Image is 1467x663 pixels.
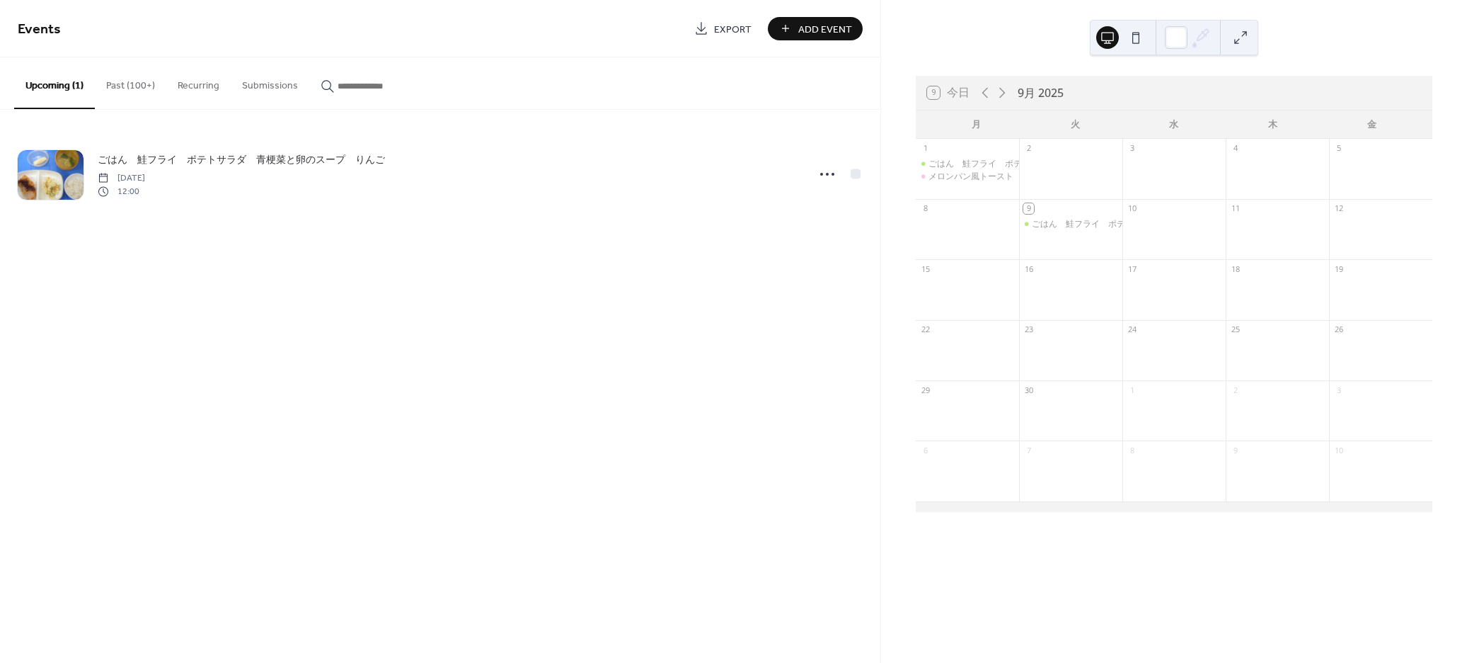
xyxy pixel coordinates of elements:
[684,17,762,40] a: Export
[14,57,95,109] button: Upcoming (1)
[1224,110,1323,139] div: 木
[1127,263,1137,274] div: 17
[928,158,1175,170] div: ごはん 鮭フライ ポテトサラダ 青梗菜と卵のスープ りんご
[1018,84,1064,101] div: 9月 2025
[18,16,61,43] span: Events
[920,445,931,455] div: 6
[920,385,931,395] div: 29
[920,143,931,154] div: 1
[1333,143,1344,154] div: 5
[927,110,1026,139] div: 月
[916,158,1019,170] div: ごはん 鮭フライ ポテトサラダ 青梗菜と卵のスープ りんご
[1230,143,1241,154] div: 4
[1127,324,1137,335] div: 24
[920,263,931,274] div: 15
[1127,143,1137,154] div: 3
[98,172,145,185] span: [DATE]
[1333,324,1344,335] div: 26
[928,171,1039,183] div: メロンパン風トースト 麦茶
[1025,110,1124,139] div: 火
[98,185,145,198] span: 12:00
[916,171,1019,183] div: メロンパン風トースト 麦茶
[1333,445,1344,455] div: 10
[1127,385,1137,395] div: 1
[1019,218,1122,230] div: ごはん 鮭フライ ポテトサラダ 青梗菜と卵のスープ りんご
[920,203,931,214] div: 8
[1023,385,1034,395] div: 30
[920,324,931,335] div: 22
[1322,110,1421,139] div: 金
[95,57,166,108] button: Past (100+)
[1230,324,1241,335] div: 25
[1333,263,1344,274] div: 19
[1023,324,1034,335] div: 23
[1023,143,1034,154] div: 2
[1124,110,1224,139] div: 水
[1023,445,1034,455] div: 7
[798,22,852,37] span: Add Event
[1230,385,1241,395] div: 2
[1230,263,1241,274] div: 18
[1333,385,1344,395] div: 3
[1230,445,1241,455] div: 9
[1023,263,1034,274] div: 16
[1032,218,1278,230] div: ごはん 鮭フライ ポテトサラダ 青梗菜と卵のスープ りんご
[1230,203,1241,214] div: 11
[1333,203,1344,214] div: 12
[1023,203,1034,214] div: 9
[231,57,309,108] button: Submissions
[98,153,385,168] span: ごはん 鮭フライ ポテトサラダ 青梗菜と卵のスープ りんご
[714,22,752,37] span: Export
[768,17,863,40] button: Add Event
[98,152,385,168] a: ごはん 鮭フライ ポテトサラダ 青梗菜と卵のスープ りんご
[1127,445,1137,455] div: 8
[166,57,231,108] button: Recurring
[1127,203,1137,214] div: 10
